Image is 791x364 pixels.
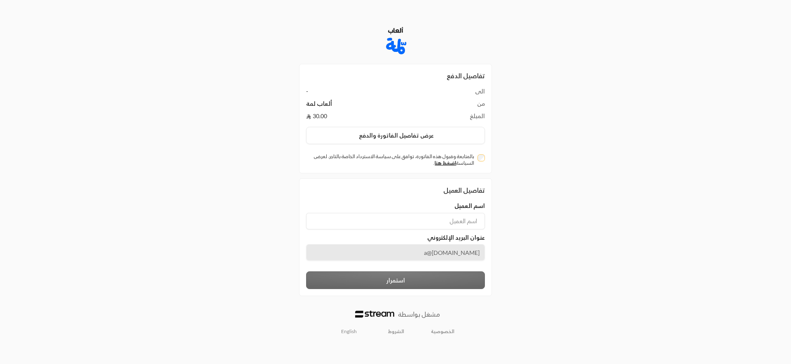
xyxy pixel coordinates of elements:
[306,71,485,81] h2: تفاصيل الدفع
[419,112,485,120] td: المبلغ
[419,100,485,112] td: من
[306,127,485,144] button: عرض تفاصيل الفاتورة والدفع
[309,153,474,166] label: بالمتابعة وقبول هذه الفاتورة، توافق على سياسة الاسترداد الخاصة بالتاجر. لعرض السياسة .
[435,160,456,166] a: اضغط هنا
[355,310,394,318] img: Logo
[419,87,485,100] td: الى
[388,328,404,335] a: الشروط
[306,213,485,229] input: اسم العميل
[431,328,454,335] a: الخصوصية
[337,324,361,338] a: English
[379,24,412,57] img: Company Logo
[427,233,485,242] span: عنوان البريد الإلكتروني
[398,309,440,319] p: مشغل بواسطة
[306,112,419,120] td: 30.00
[306,185,485,195] div: تفاصيل العميل
[454,202,485,210] span: اسم العميل
[306,87,419,100] td: -
[306,100,419,112] td: ألعاب لمة
[306,244,485,261] input: عنوان البريد الإلكتروني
